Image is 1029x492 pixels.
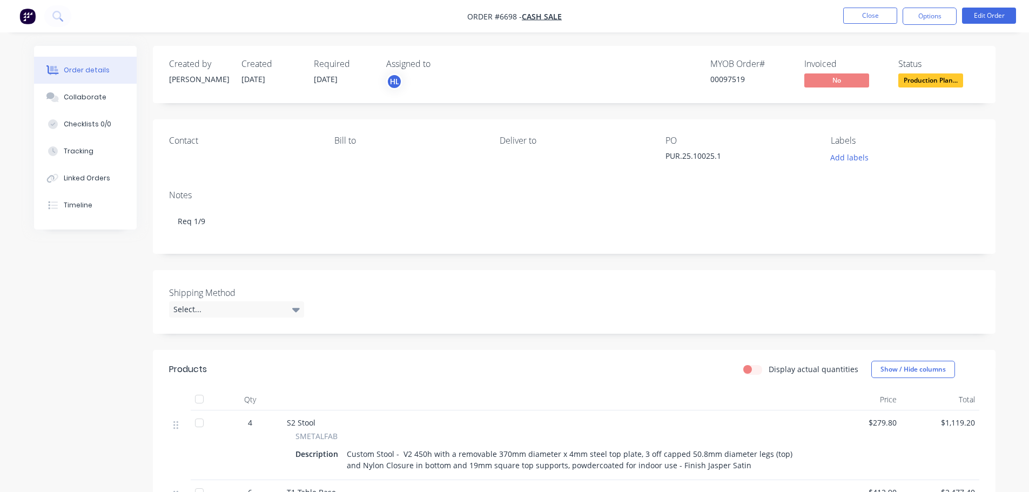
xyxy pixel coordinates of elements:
[386,73,402,90] button: HL
[500,136,648,146] div: Deliver to
[64,146,93,156] div: Tracking
[710,59,791,69] div: MYOB Order #
[34,138,137,165] button: Tracking
[831,136,979,146] div: Labels
[903,8,957,25] button: Options
[710,73,791,85] div: 00097519
[241,74,265,84] span: [DATE]
[241,59,301,69] div: Created
[169,286,304,299] label: Shipping Method
[386,59,494,69] div: Assigned to
[169,190,979,200] div: Notes
[898,73,963,87] span: Production Plan...
[769,363,858,375] label: Display actual quantities
[64,173,110,183] div: Linked Orders
[825,150,875,165] button: Add labels
[804,73,869,87] span: No
[314,74,338,84] span: [DATE]
[169,136,317,146] div: Contact
[905,417,975,428] span: $1,119.20
[342,446,810,473] div: Custom Stool - V2 450h with a removable 370mm diameter x 4mm steel top plate, 3 off capped 50.8mm...
[295,446,342,462] div: Description
[64,65,110,75] div: Order details
[898,73,963,90] button: Production Plan...
[843,8,897,24] button: Close
[522,11,562,22] a: Cash Sale
[334,136,482,146] div: Bill to
[64,119,111,129] div: Checklists 0/0
[169,205,979,238] div: Req 1/9
[287,417,315,428] span: S2 Stool
[823,389,901,410] div: Price
[898,59,979,69] div: Status
[665,136,813,146] div: PO
[169,301,304,318] div: Select...
[871,361,955,378] button: Show / Hide columns
[34,57,137,84] button: Order details
[295,430,338,442] span: SMETALFAB
[169,363,207,376] div: Products
[804,59,885,69] div: Invoiced
[64,92,106,102] div: Collaborate
[665,150,801,165] div: PUR.25.10025.1
[34,165,137,192] button: Linked Orders
[314,59,373,69] div: Required
[34,111,137,138] button: Checklists 0/0
[827,417,897,428] span: $279.80
[169,59,228,69] div: Created by
[34,192,137,219] button: Timeline
[467,11,522,22] span: Order #6698 -
[248,417,252,428] span: 4
[19,8,36,24] img: Factory
[64,200,92,210] div: Timeline
[34,84,137,111] button: Collaborate
[169,73,228,85] div: [PERSON_NAME]
[901,389,979,410] div: Total
[218,389,283,410] div: Qty
[962,8,1016,24] button: Edit Order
